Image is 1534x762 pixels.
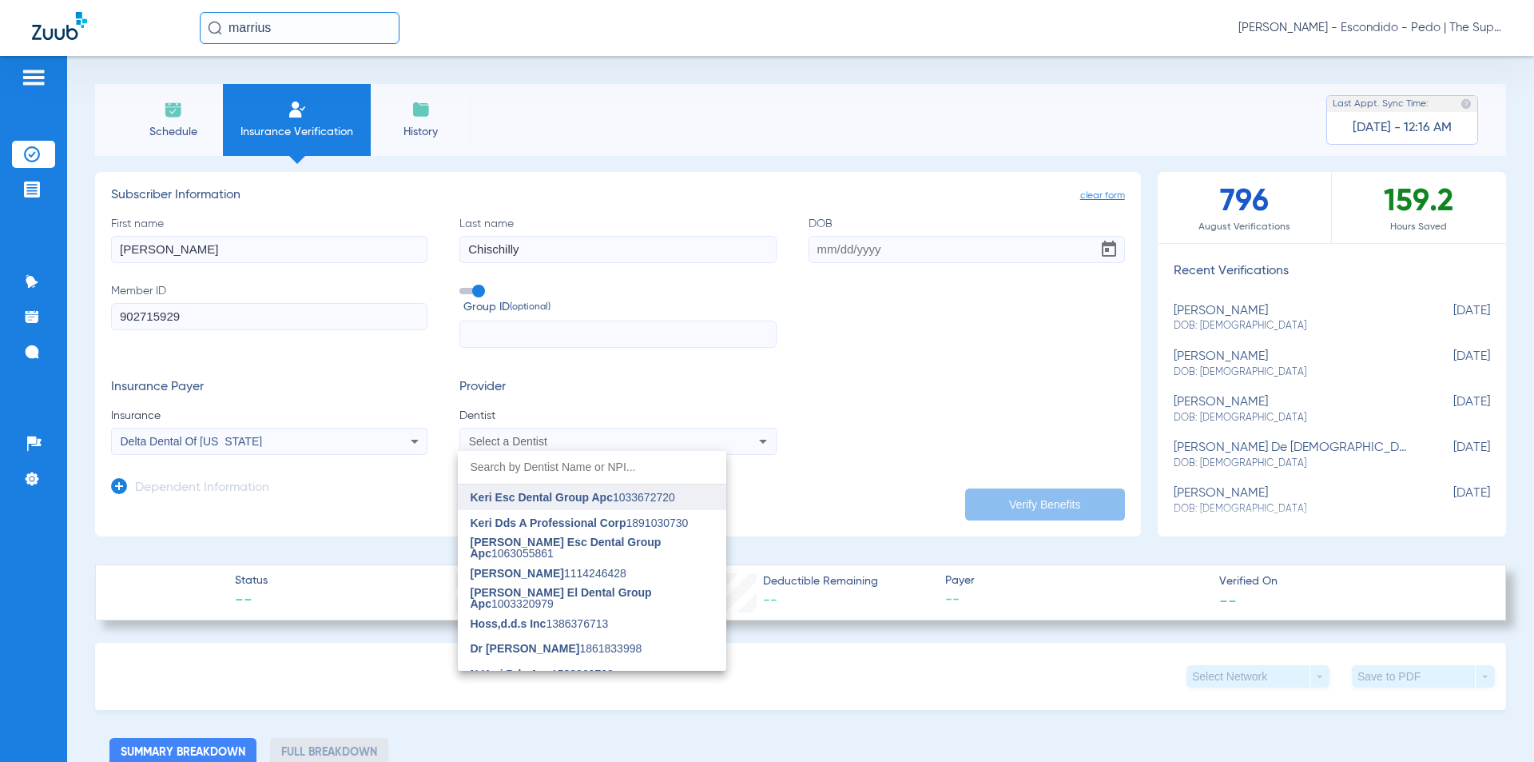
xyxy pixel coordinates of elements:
[471,617,546,630] span: Hoss,d.d.s Inc
[471,668,614,680] span: 1588969703
[471,517,626,529] span: Keri Dds A Professional Corp
[471,517,689,529] span: 1891030730
[1454,685,1534,762] iframe: Chat Widget
[471,586,652,610] span: [PERSON_NAME] El Dental Group Apc
[471,536,662,560] span: [PERSON_NAME] Esc Dental Group Apc
[471,568,626,579] span: 1114246428
[471,537,713,559] span: 1063055861
[458,451,726,484] input: dropdown search
[471,618,609,629] span: 1386376713
[471,567,564,580] span: [PERSON_NAME]
[471,643,642,654] span: 1861833998
[471,642,580,655] span: Dr [PERSON_NAME]
[471,491,613,504] span: Keri Esc Dental Group Apc
[471,492,675,503] span: 1033672720
[471,587,713,609] span: 1003320979
[471,668,551,680] span: N Keri Dds Apc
